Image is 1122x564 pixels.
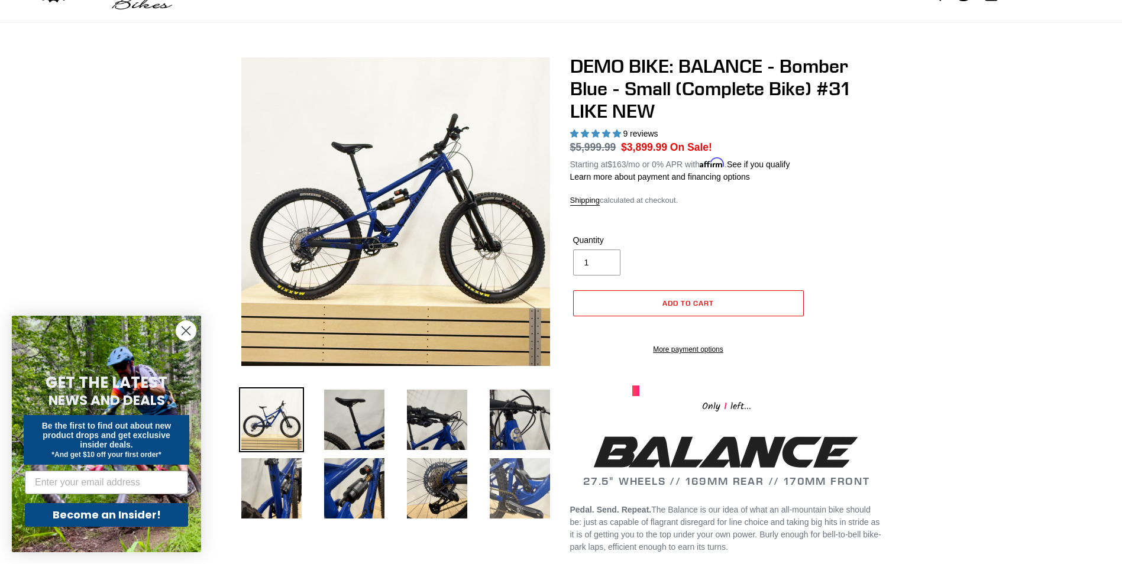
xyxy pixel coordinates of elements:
[573,290,804,316] button: Add to cart
[727,160,790,169] a: See if you qualify - Learn more about Affirm Financing (opens in modal)
[46,372,167,393] span: GET THE LATEST
[700,158,725,168] span: Affirm
[570,505,652,514] b: Pedal. Send. Repeat.
[607,160,626,169] span: $163
[570,129,623,138] span: 5.00 stars
[405,387,470,452] img: Load image into Gallery viewer, DEMO BIKE: BALANCE - Bomber Blue - Small (Complete Bike) #31 LIKE...
[621,141,667,153] span: $3,899.99
[487,456,552,521] img: Load image into Gallery viewer, DEMO BIKE: BALANCE - Bomber Blue - Small (Complete Bike) #31 LIKE...
[570,155,790,171] p: Starting at /mo or 0% APR with .
[239,387,304,452] img: Load image into Gallery viewer, DEMO BIKE: BALANCE - Bomber Blue - Small (Complete Bike) #31 LIKE...
[570,141,616,153] s: $5,999.99
[51,450,161,459] span: *And get $10 off your first order*
[570,432,884,487] h2: 27.5" WHEELS // 169MM REAR // 170MM FRONT
[570,55,884,123] h1: DEMO BIKE: BALANCE - Bomber Blue - Small (Complete Bike) #31 LIKE NEW
[570,195,884,206] div: calculated at checkout.
[405,456,470,521] img: Load image into Gallery viewer, DEMO BIKE: BALANCE - Bomber Blue - Small (Complete Bike) #31 LIKE...
[720,399,730,414] span: 1
[570,196,600,206] a: Shipping
[632,396,822,414] div: Only left...
[239,456,304,521] img: Load image into Gallery viewer, DEMO BIKE: BALANCE - Bomber Blue - Small (Complete Bike) #31 LIKE...
[662,299,714,307] span: Add to cart
[487,387,552,452] img: Load image into Gallery viewer, DEMO BIKE: BALANCE - Bomber Blue - Small (Complete Bike) #31 LIKE...
[322,387,387,452] img: Load image into Gallery viewer, DEMO BIKE: BALANCE - Bomber Blue - Small (Complete Bike) #31 LIKE...
[25,503,188,527] button: Become an Insider!
[570,504,884,553] p: The Balance is our idea of what an all-mountain bike should be: just as capable of flagrant disre...
[48,391,165,410] span: NEWS AND DEALS
[570,172,750,181] a: Learn more about payment and financing options
[573,234,686,247] label: Quantity
[25,471,188,494] input: Enter your email address
[176,320,196,341] button: Close dialog
[322,456,387,521] img: Load image into Gallery viewer, DEMO BIKE: BALANCE - Bomber Blue - Small (Complete Bike) #31 LIKE...
[42,421,172,449] span: Be the first to find out about new product drops and get exclusive insider deals.
[670,140,712,155] span: On Sale!
[573,344,804,355] a: More payment options
[623,129,658,138] span: 9 reviews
